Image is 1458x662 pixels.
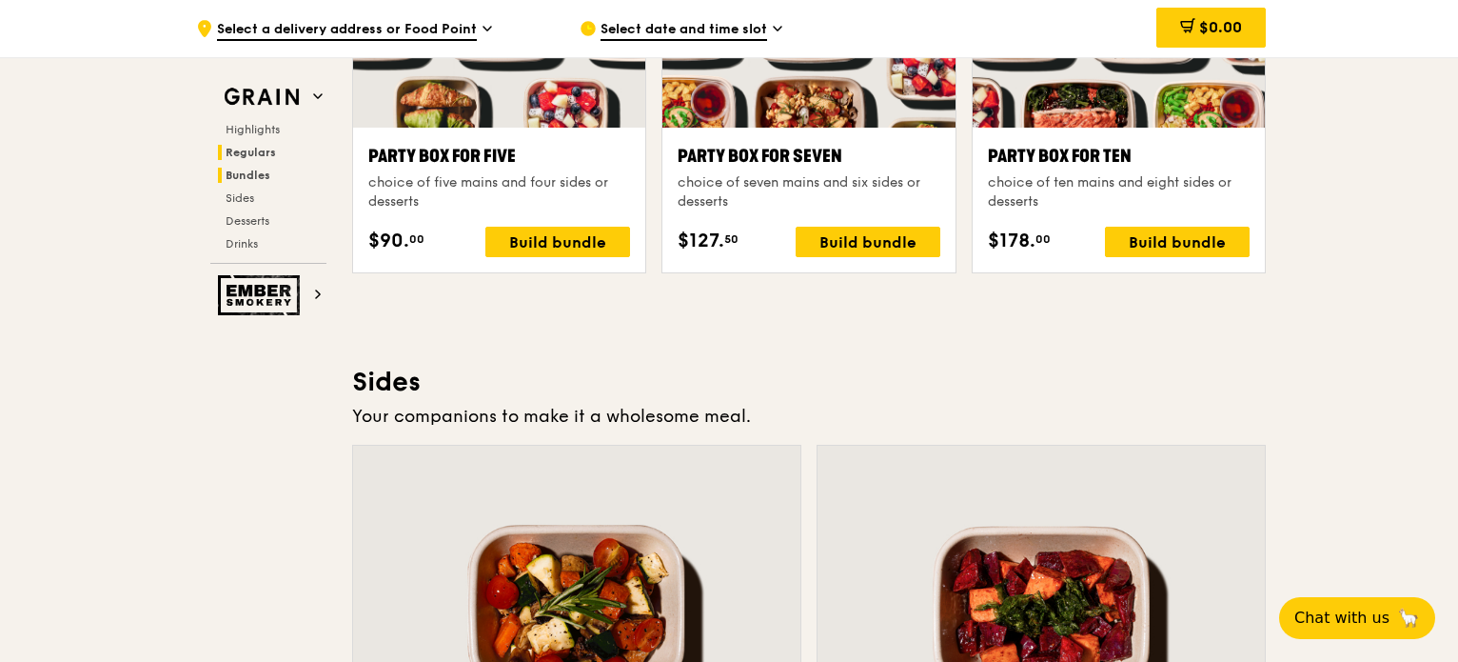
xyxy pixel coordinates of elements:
[226,169,270,182] span: Bundles
[988,173,1250,211] div: choice of ten mains and eight sides or desserts
[226,237,258,251] span: Drinks
[409,231,424,247] span: 00
[218,80,305,114] img: Grain web logo
[988,143,1250,170] div: Party Box for Ten
[724,231,739,247] span: 50
[485,227,630,257] div: Build bundle
[352,403,1266,430] div: Your companions to make it a wholesome meal.
[1294,607,1389,630] span: Chat with us
[678,227,724,255] span: $127.
[1397,607,1420,630] span: 🦙
[368,227,409,255] span: $90.
[1105,227,1250,257] div: Build bundle
[218,275,305,315] img: Ember Smokery web logo
[1279,597,1435,639] button: Chat with us🦙
[678,173,939,211] div: choice of seven mains and six sides or desserts
[226,191,254,205] span: Sides
[1199,18,1242,36] span: $0.00
[1035,231,1051,247] span: 00
[601,20,767,41] span: Select date and time slot
[368,143,630,170] div: Party Box for Five
[226,146,276,159] span: Regulars
[217,20,477,41] span: Select a delivery address or Food Point
[678,143,939,170] div: Party Box for Seven
[796,227,940,257] div: Build bundle
[352,365,1266,399] h3: Sides
[226,123,280,136] span: Highlights
[988,227,1035,255] span: $178.
[226,214,269,228] span: Desserts
[368,173,630,211] div: choice of five mains and four sides or desserts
